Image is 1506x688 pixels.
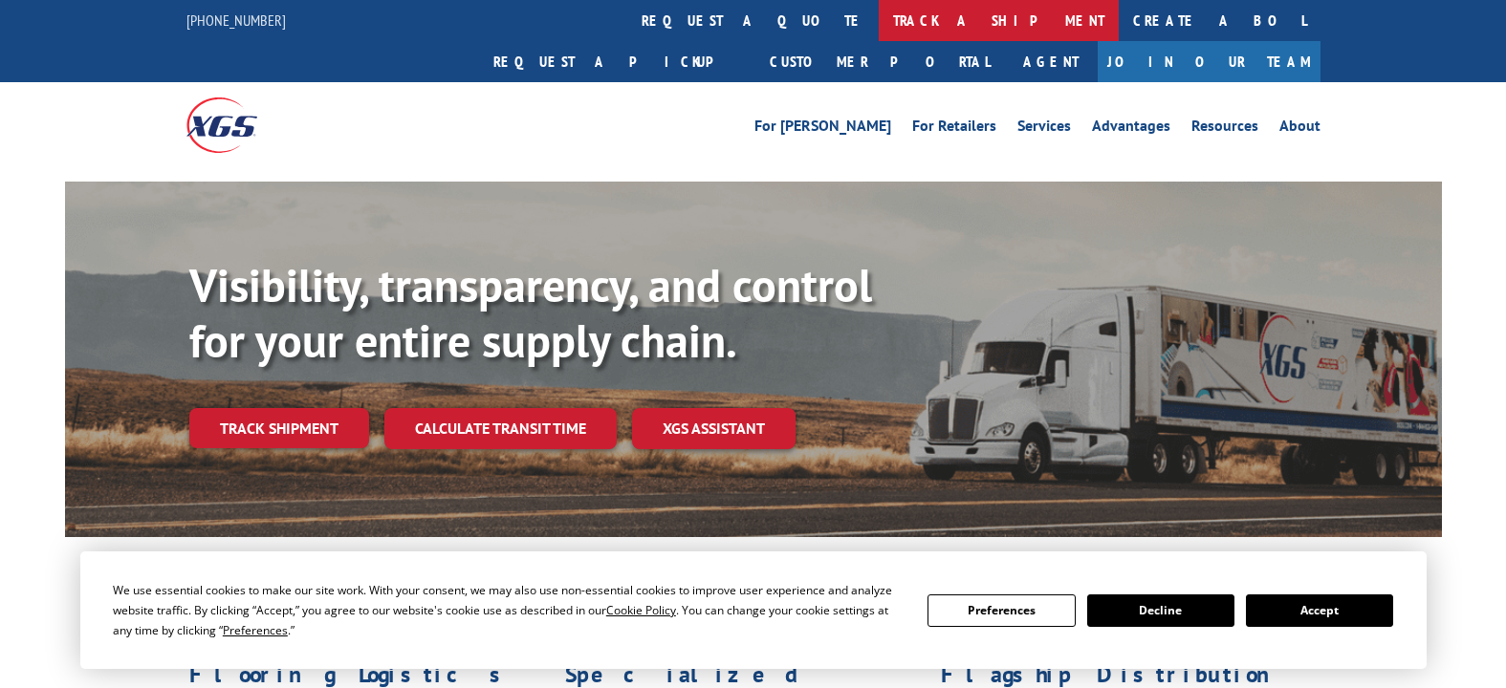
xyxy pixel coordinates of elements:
a: About [1279,118,1320,140]
a: XGS ASSISTANT [632,408,796,449]
a: Customer Portal [755,41,1004,82]
button: Preferences [928,594,1075,627]
a: Services [1017,118,1071,140]
span: Preferences [223,622,288,638]
a: Request a pickup [479,41,755,82]
a: For [PERSON_NAME] [754,118,891,140]
a: Calculate transit time [384,408,617,449]
a: Resources [1191,118,1258,140]
a: Track shipment [189,408,369,448]
a: Advantages [1092,118,1170,140]
b: Visibility, transparency, and control for your entire supply chain. [189,255,872,370]
a: Join Our Team [1098,41,1320,82]
div: Cookie Consent Prompt [80,551,1427,669]
a: For Retailers [912,118,996,140]
a: [PHONE_NUMBER] [186,11,286,30]
a: Agent [1004,41,1098,82]
button: Accept [1246,594,1393,627]
button: Decline [1087,594,1234,627]
div: We use essential cookies to make our site work. With your consent, we may also use non-essential ... [113,580,905,640]
span: Cookie Policy [606,602,676,618]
